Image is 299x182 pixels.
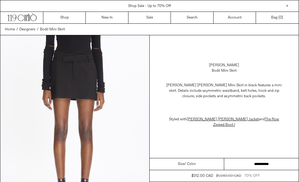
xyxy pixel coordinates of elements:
[214,12,256,23] a: Account
[171,12,213,23] a: Search
[37,27,38,32] span: /
[187,117,259,122] a: [PERSON_NAME] [PERSON_NAME] Jacket
[5,27,15,32] a: Home
[169,117,279,127] span: Styled with and
[16,27,18,32] span: /
[40,27,65,32] a: Bodil Mini Skirt
[280,15,282,20] span: 0
[128,4,171,9] a: Shop Sale - Up to 70% Off
[43,12,86,23] a: Shop
[216,173,241,179] div: $1,040.00 CAD
[209,63,239,68] a: [PERSON_NAME]
[19,27,35,32] a: Designers
[256,12,298,23] a: Bag ()
[128,12,171,23] a: Sale
[191,173,213,179] div: $312.00 CAD
[244,173,260,179] div: 70% OFF
[166,83,282,99] span: [PERSON_NAME] [PERSON_NAME] Mini Skirt in black features a mini skirt. Details include asymmetric...
[178,161,184,167] span: Size
[184,161,196,167] span: / Color
[280,15,283,20] span: )
[86,12,128,23] a: New In
[212,68,237,74] div: Bodil Mini Skirt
